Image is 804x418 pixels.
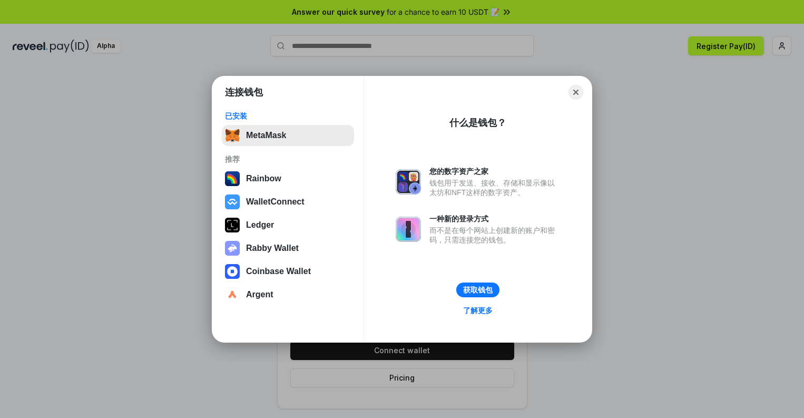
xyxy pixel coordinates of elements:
div: WalletConnect [246,197,305,207]
div: Rabby Wallet [246,244,299,253]
div: 什么是钱包？ [449,116,506,129]
div: Argent [246,290,273,299]
button: Ledger [222,215,354,236]
div: 获取钱包 [463,285,493,295]
img: svg+xml,%3Csvg%20xmlns%3D%22http%3A%2F%2Fwww.w3.org%2F2000%2Fsvg%22%20width%3D%2228%22%20height%3... [225,218,240,232]
button: Argent [222,284,354,305]
img: svg+xml,%3Csvg%20width%3D%2228%22%20height%3D%2228%22%20viewBox%3D%220%200%2028%2028%22%20fill%3D... [225,264,240,279]
button: MetaMask [222,125,354,146]
button: WalletConnect [222,191,354,212]
img: svg+xml,%3Csvg%20xmlns%3D%22http%3A%2F%2Fwww.w3.org%2F2000%2Fsvg%22%20fill%3D%22none%22%20viewBox... [225,241,240,256]
div: 一种新的登录方式 [429,214,560,223]
img: svg+xml,%3Csvg%20fill%3D%22none%22%20height%3D%2233%22%20viewBox%3D%220%200%2035%2033%22%20width%... [225,128,240,143]
div: 而不是在每个网站上创建新的账户和密码，只需连接您的钱包。 [429,226,560,245]
div: MetaMask [246,131,286,140]
div: Rainbow [246,174,281,183]
div: Ledger [246,220,274,230]
div: 钱包用于发送、接收、存储和显示像以太坊和NFT这样的数字资产。 [429,178,560,197]
div: 了解更多 [463,306,493,315]
div: 推荐 [225,154,351,164]
div: 您的数字资产之家 [429,167,560,176]
a: 了解更多 [457,304,499,317]
div: Coinbase Wallet [246,267,311,276]
button: Close [568,85,583,100]
img: svg+xml,%3Csvg%20width%3D%2228%22%20height%3D%2228%22%20viewBox%3D%220%200%2028%2028%22%20fill%3D... [225,195,240,209]
button: Rainbow [222,168,354,189]
img: svg+xml,%3Csvg%20xmlns%3D%22http%3A%2F%2Fwww.w3.org%2F2000%2Fsvg%22%20fill%3D%22none%22%20viewBox... [396,169,421,195]
h1: 连接钱包 [225,86,263,99]
img: svg+xml,%3Csvg%20xmlns%3D%22http%3A%2F%2Fwww.w3.org%2F2000%2Fsvg%22%20fill%3D%22none%22%20viewBox... [396,217,421,242]
img: svg+xml,%3Csvg%20width%3D%2228%22%20height%3D%2228%22%20viewBox%3D%220%200%2028%2028%22%20fill%3D... [225,287,240,302]
button: 获取钱包 [456,283,499,297]
img: svg+xml,%3Csvg%20width%3D%22120%22%20height%3D%22120%22%20viewBox%3D%220%200%20120%20120%22%20fil... [225,171,240,186]
button: Coinbase Wallet [222,261,354,282]
div: 已安装 [225,111,351,121]
button: Rabby Wallet [222,238,354,259]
